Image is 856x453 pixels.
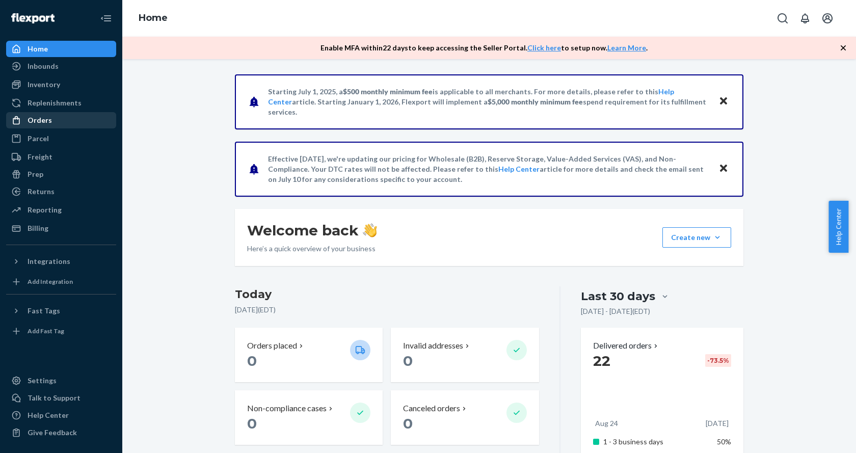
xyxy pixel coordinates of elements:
button: Open notifications [795,8,815,29]
span: 0 [247,352,257,369]
p: [DATE] ( EDT ) [235,305,539,315]
span: $500 monthly minimum fee [343,87,433,96]
button: Close Navigation [96,8,116,29]
div: Prep [28,169,43,179]
a: Add Fast Tag [6,323,116,339]
button: Non-compliance cases 0 [235,390,383,445]
button: Close [717,162,730,176]
div: Help Center [28,410,69,420]
span: 0 [247,415,257,432]
div: Inventory [28,79,60,90]
p: Invalid addresses [403,340,463,352]
span: $5,000 monthly minimum fee [488,97,583,106]
span: Chat [36,7,57,16]
p: Enable MFA within 22 days to keep accessing the Seller Portal. to setup now. . [320,43,648,53]
button: Orders placed 0 [235,328,383,382]
span: 0 [403,352,413,369]
p: [DATE] [706,418,729,429]
h3: Today [235,286,539,303]
div: Settings [28,376,57,386]
div: Last 30 days [581,288,655,304]
a: Returns [6,183,116,200]
button: Canceled orders 0 [391,390,539,445]
div: Add Integration [28,277,73,286]
a: Parcel [6,130,116,147]
div: Integrations [28,256,70,267]
button: Integrations [6,253,116,270]
div: Orders [28,115,52,125]
div: Parcel [28,134,49,144]
button: Give Feedback [6,424,116,441]
div: -73.5 % [705,354,731,367]
a: Home [139,12,168,23]
p: Canceled orders [403,403,460,414]
p: Starting July 1, 2025, a is applicable to all merchants. For more details, please refer to this a... [268,87,709,117]
img: hand-wave emoji [363,223,377,237]
a: Help Center [498,165,540,173]
a: Reporting [6,202,116,218]
div: Fast Tags [28,306,60,316]
h1: Welcome back [247,221,377,239]
p: [DATE] - [DATE] ( EDT ) [581,306,650,316]
p: Aug 24 [595,418,618,429]
span: 50% [717,437,731,446]
div: Billing [28,223,48,233]
button: Open account menu [817,8,838,29]
a: Orders [6,112,116,128]
a: Learn More [607,43,646,52]
button: Delivered orders [593,340,660,352]
ol: breadcrumbs [130,4,176,33]
div: Talk to Support [28,393,81,403]
button: Invalid addresses 0 [391,328,539,382]
button: Close [717,94,730,109]
a: Settings [6,372,116,389]
a: Billing [6,220,116,236]
button: Talk to Support [6,390,116,406]
div: Replenishments [28,98,82,108]
span: 0 [403,415,413,432]
a: Home [6,41,116,57]
p: 1 - 3 business days [603,437,704,447]
a: Freight [6,149,116,165]
a: Inventory [6,76,116,93]
a: Add Integration [6,274,116,290]
a: Replenishments [6,95,116,111]
a: Inbounds [6,58,116,74]
p: Orders placed [247,340,297,352]
div: Returns [28,186,55,197]
button: Help Center [828,201,848,253]
button: Open Search Box [772,8,793,29]
div: Add Fast Tag [28,327,64,335]
p: Here’s a quick overview of your business [247,244,377,254]
button: Fast Tags [6,303,116,319]
a: Prep [6,166,116,182]
a: Click here [527,43,561,52]
div: Home [28,44,48,54]
a: Help Center [6,407,116,423]
span: 22 [593,352,610,369]
div: Freight [28,152,52,162]
div: Give Feedback [28,428,77,438]
p: Non-compliance cases [247,403,327,414]
div: Inbounds [28,61,59,71]
button: Create new [662,227,731,248]
div: Reporting [28,205,62,215]
p: Effective [DATE], we're updating our pricing for Wholesale (B2B), Reserve Storage, Value-Added Se... [268,154,709,184]
img: Flexport logo [11,13,55,23]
